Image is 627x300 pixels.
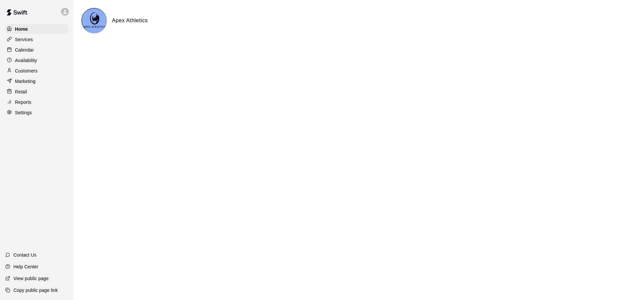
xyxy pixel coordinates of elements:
p: Customers [15,68,38,74]
p: Contact Us [13,252,37,258]
p: Retail [15,88,27,95]
h6: Apex Athletics [112,16,148,25]
a: Reports [5,97,68,107]
a: Availability [5,55,68,65]
a: Retail [5,87,68,97]
a: Calendar [5,45,68,55]
a: Services [5,35,68,44]
p: Marketing [15,78,36,85]
a: Marketing [5,76,68,86]
p: Settings [15,109,32,116]
p: Help Center [13,263,38,270]
img: Apex Athletics logo [82,9,107,33]
p: Home [15,26,28,32]
a: Home [5,24,68,34]
p: Services [15,36,33,43]
p: Calendar [15,47,34,53]
a: Customers [5,66,68,76]
a: Settings [5,108,68,118]
p: Availability [15,57,37,64]
p: Copy public page link [13,287,58,293]
p: Reports [15,99,31,105]
p: View public page [13,275,49,282]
